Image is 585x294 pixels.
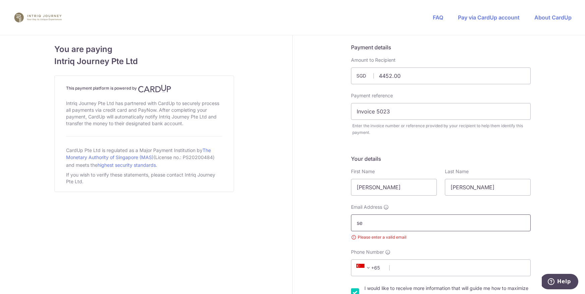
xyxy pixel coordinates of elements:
span: Email Address [351,204,382,210]
input: Payment amount [351,67,531,84]
div: CardUp Pte Ltd is regulated as a Major Payment Institution by (License no.: PS20200484) and meets... [66,145,222,170]
h5: Payment details [351,43,531,51]
input: Last name [445,179,531,196]
label: Amount to Recipient [351,57,396,63]
span: +65 [356,264,372,272]
img: CardUp [138,85,171,93]
small: Please enter a valid email [351,234,531,241]
span: SGD [356,72,374,79]
label: Payment reference [351,92,393,99]
h4: This payment platform is powered by [66,85,222,93]
a: Pay via CardUp account [458,14,520,21]
span: You are paying [54,43,234,55]
div: Enter the invoice number or reference provided by your recipient to help them identify this payment. [352,122,531,136]
span: Phone Number [351,249,384,255]
a: About CardUp [534,14,572,21]
a: FAQ [433,14,443,21]
span: +65 [354,264,385,272]
label: First Name [351,168,375,175]
label: Last Name [445,168,469,175]
span: Intriq Journey Pte Ltd [54,55,234,67]
input: First name [351,179,437,196]
div: If you wish to verify these statements, please contact Intriq Journey Pte Ltd. [66,170,222,186]
a: highest security standards [98,162,156,168]
h5: Your details [351,155,531,163]
input: Email address [351,214,531,231]
div: Intriq Journey Pte Ltd has partnered with CardUp to securely process all payments via credit card... [66,99,222,128]
iframe: Opens a widget where you can find more information [542,274,578,291]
